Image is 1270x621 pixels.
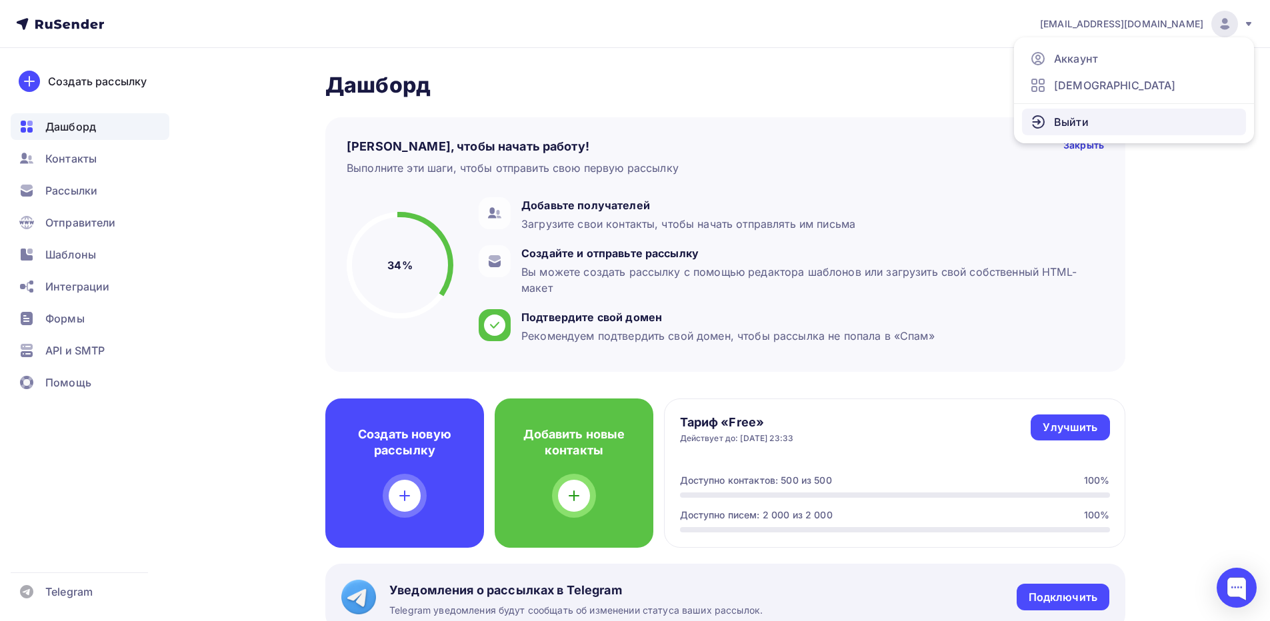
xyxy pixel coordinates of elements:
[1014,37,1254,143] ul: [EMAIL_ADDRESS][DOMAIN_NAME]
[45,279,109,295] span: Интеграции
[1084,508,1110,522] div: 100%
[45,342,105,358] span: API и SMTP
[325,72,1125,99] h2: Дашборд
[1063,139,1104,155] div: Закрыть
[1084,474,1110,487] div: 100%
[48,73,147,89] div: Создать рассылку
[45,247,96,263] span: Шаблоны
[1054,51,1098,67] span: Аккаунт
[11,113,169,140] a: Дашборд
[11,209,169,236] a: Отправители
[521,245,1097,261] div: Создайте и отправьте рассылку
[1040,17,1203,31] span: [EMAIL_ADDRESS][DOMAIN_NAME]
[45,215,116,231] span: Отправители
[11,241,169,268] a: Шаблоны
[521,197,855,213] div: Добавьте получателей
[45,183,97,199] span: Рассылки
[1054,114,1089,130] span: Выйти
[45,584,93,600] span: Telegram
[516,426,632,458] h4: Добавить новые контакты
[1040,11,1254,37] a: [EMAIL_ADDRESS][DOMAIN_NAME]
[387,257,412,273] h5: 34%
[11,145,169,172] a: Контакты
[521,309,935,325] div: Подтвердите свой домен
[1029,590,1097,605] div: Подключить
[680,433,794,444] div: Действует до: [DATE] 23:33
[521,264,1097,296] div: Вы можете создать рассылку с помощью редактора шаблонов или загрузить свой собственный HTML-макет
[347,139,589,155] h4: [PERSON_NAME], чтобы начать работу!
[680,508,833,522] div: Доступно писем: 2 000 из 2 000
[347,426,463,458] h4: Создать новую рассылку
[45,119,96,135] span: Дашборд
[45,151,97,167] span: Контакты
[680,474,832,487] div: Доступно контактов: 500 из 500
[45,310,85,326] span: Формы
[680,414,794,430] h4: Тариф «Free»
[11,305,169,332] a: Формы
[11,177,169,204] a: Рассылки
[389,582,763,598] span: Уведомления о рассылках в Telegram
[521,328,935,344] div: Рекомендуем подтвердить свой домен, чтобы рассылка не попала в «Спам»
[347,160,679,176] div: Выполните эти шаги, чтобы отправить свою первую рассылку
[389,604,763,617] span: Telegram уведомления будут сообщать об изменении статуса ваших рассылок.
[521,216,855,232] div: Загрузите свои контакты, чтобы начать отправлять им письма
[1054,77,1176,93] span: [DEMOGRAPHIC_DATA]
[1043,420,1097,435] div: Улучшить
[45,374,91,390] span: Помощь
